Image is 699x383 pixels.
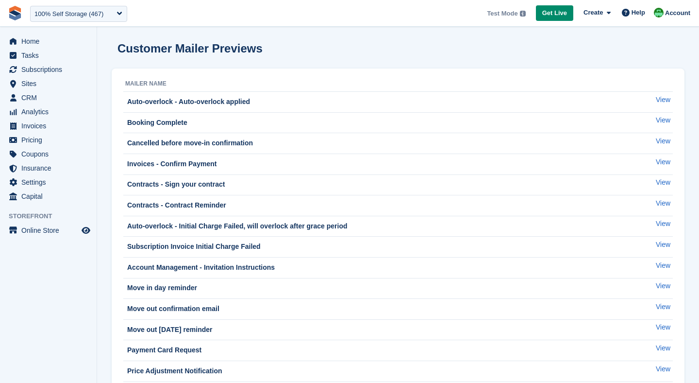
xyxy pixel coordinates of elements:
div: Move in day reminder [125,283,197,293]
img: stora-icon-8386f47178a22dfd0bd8f6a31ec36ba5ce8667c1dd55bd0f319d3a0aa187defe.svg [8,6,22,20]
span: Get Live [542,8,567,18]
a: Get Live [536,5,573,21]
span: Settings [21,175,80,189]
a: View [656,219,670,229]
a: menu [5,224,92,237]
img: icon-info-grey-7440780725fd019a000dd9b08b2336e03edf1995a4989e88bcd33f0948082b44.svg [520,11,526,17]
a: View [656,177,670,188]
div: Booking Complete [125,118,187,128]
div: Cancelled before move-in confirmation [125,138,253,148]
a: menu [5,91,92,104]
a: View [656,136,670,146]
span: Account [665,8,690,18]
span: Online Store [21,224,80,237]
span: Tasks [21,49,80,62]
a: Preview store [80,225,92,236]
div: Contracts - Contract Reminder [125,200,226,210]
a: View [656,198,670,209]
a: View [656,95,670,105]
span: Create [583,8,603,17]
a: View [656,302,670,312]
a: View [656,364,670,374]
a: menu [5,147,92,161]
a: menu [5,105,92,119]
div: Move out confirmation email [125,304,219,314]
a: menu [5,35,92,48]
a: View [656,281,670,291]
a: View [656,157,670,167]
a: View [656,115,670,125]
div: Price Adjustment Notification [125,366,222,376]
span: Sites [21,77,80,90]
span: Pricing [21,133,80,147]
span: Storefront [9,211,97,221]
span: Home [21,35,80,48]
span: Invoices [21,119,80,133]
span: Analytics [21,105,80,119]
div: Payment Card Request [125,345,201,355]
a: View [656,261,670,271]
div: 100% Self Storage (467) [34,9,103,19]
span: Help [632,8,645,17]
div: Auto-overlock - Auto-overlock applied [125,97,250,107]
div: Invoices - Confirm Payment [125,159,216,169]
a: menu [5,133,92,147]
div: Subscription Invoice Initial Charge Failed [125,242,261,252]
th: Mailer Name [123,76,634,92]
a: menu [5,63,92,76]
span: Subscriptions [21,63,80,76]
span: Test Mode [487,9,517,18]
div: Account Management - Invitation Instructions [125,262,275,273]
a: View [656,322,670,332]
div: Contracts - Sign your contract [125,179,225,190]
a: menu [5,161,92,175]
a: menu [5,77,92,90]
div: Auto-overlock - Initial Charge Failed, will overlock after grace period [125,221,348,231]
a: menu [5,119,92,133]
img: Laura Carlisle [654,8,664,17]
h2: Customer Mailer Previews [117,42,263,55]
a: View [656,240,670,250]
a: menu [5,175,92,189]
span: Coupons [21,147,80,161]
a: menu [5,190,92,203]
a: menu [5,49,92,62]
a: View [656,343,670,353]
span: CRM [21,91,80,104]
div: Move out [DATE] reminder [125,325,213,335]
span: Capital [21,190,80,203]
span: Insurance [21,161,80,175]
